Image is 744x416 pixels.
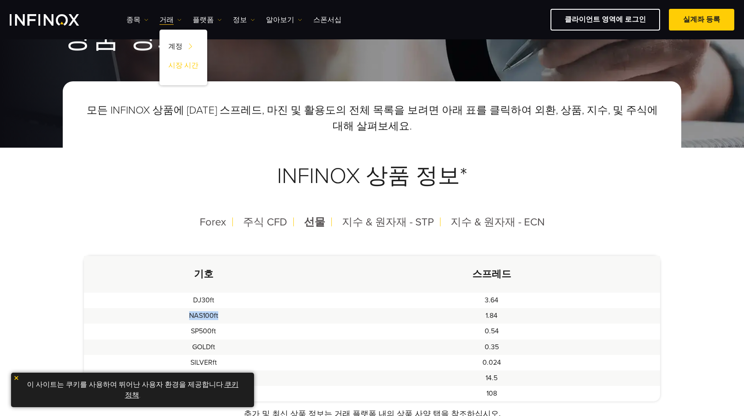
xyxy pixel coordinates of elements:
p: 모든 INFINOX 상품에 [DATE] 스프레드, 마진 및 활용도의 전체 목록을 보려면 아래 표를 클릭하여 외환, 상품, 지수, 및 주식에 대해 살펴보세요. [84,103,660,134]
td: SP500ft [84,324,323,339]
span: 선물 [304,216,325,229]
td: 3.64 [323,293,660,308]
a: 종목 [126,15,148,25]
a: 계정 [159,38,207,57]
h3: INFINOX 상품 정보* [84,141,660,211]
a: INFINOX Logo [10,14,100,26]
th: 스프레드 [323,256,660,293]
td: DJ30ft [84,293,323,308]
p: 이 사이트는 쿠키를 사용하여 뛰어난 사용자 환경을 제공합니다. . [15,377,250,403]
td: 1.84 [323,308,660,324]
td: SILVERft [84,355,323,370]
h1: 상품 정보 [63,23,681,53]
span: 주식 CFD [243,216,287,229]
a: 알아보기 [266,15,302,25]
td: HK50ft [84,370,323,386]
span: Forex [200,216,226,229]
a: 거래 [159,15,182,25]
td: NAS100ft [84,308,323,324]
img: yellow close icon [13,375,19,381]
a: 플랫폼 [193,15,222,25]
span: 지수 & 원자재 - STP [342,216,434,229]
a: 정보 [233,15,255,25]
td: GOLDft [84,340,323,355]
a: 스폰서십 [313,15,342,25]
td: 14.5 [323,370,660,386]
a: 실계좌 등록 [669,9,734,31]
td: 0.54 [323,324,660,339]
span: 지수 & 원자재 - ECN [451,216,545,229]
th: 기호 [84,256,323,293]
td: 0.35 [323,340,660,355]
td: 108 [323,386,660,401]
a: 시장 시간 [159,57,207,76]
td: 0.024 [323,355,660,370]
a: 클라이언트 영역에 로그인 [550,9,660,31]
